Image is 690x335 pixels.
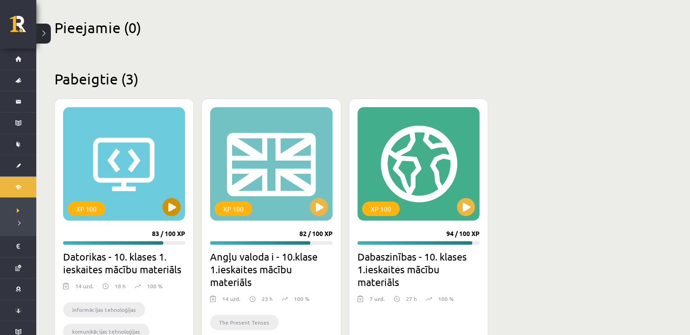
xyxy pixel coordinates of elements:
li: informācijas tehnoloģijas [63,302,145,317]
div: 7 uzd. [370,295,385,308]
h2: Angļu valoda i - 10.klase 1.ieskaites mācību materiāls [210,250,332,288]
div: 14 uzd. [75,282,93,296]
h2: Pabeigtie (3) [54,70,635,88]
div: 14 uzd. [222,295,240,308]
p: 100 % [147,282,162,290]
p: 100 % [438,295,454,303]
div: XP 100 [68,202,105,216]
a: Rīgas 1. Tālmācības vidusskola [10,16,36,39]
div: XP 100 [215,202,252,216]
div: XP 100 [362,202,400,216]
p: 23 h [262,295,273,303]
li: The Present Tenses [210,315,279,330]
p: 27 h [406,295,417,303]
p: 18 h [115,282,126,290]
h2: Pieejamie (0) [54,19,635,36]
p: 100 % [294,295,309,303]
h2: Datorikas - 10. klases 1. ieskaites mācību materiāls [63,250,185,276]
h2: Dabaszinības - 10. klases 1.ieskaites mācību materiāls [357,250,480,288]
